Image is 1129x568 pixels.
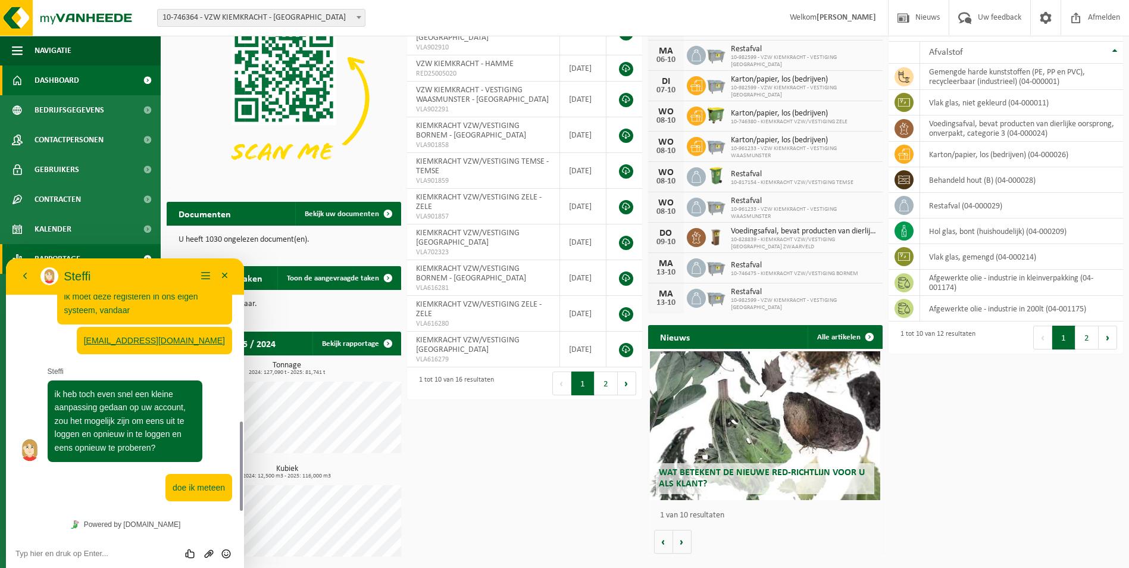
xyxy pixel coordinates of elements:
[731,179,853,186] span: 10-817154 - KIEMKRACHT VZW/VESTIGING TEMSE
[416,229,520,247] span: KIEMKRACHT VZW/VESTIGING [GEOGRAPHIC_DATA]
[416,86,549,104] span: VZW KIEMKRACHT - VESTIGING WAASMUNSTER - [GEOGRAPHIC_DATA]
[560,224,607,260] td: [DATE]
[654,117,678,125] div: 08-10
[731,54,877,68] span: 10-982599 - VZW KIEMKRACHT - VESTIGING [GEOGRAPHIC_DATA]
[1033,326,1052,349] button: Previous
[920,90,1123,116] td: vlak glas, niet gekleurd (04-000011)
[305,210,379,218] span: Bekijk uw documenten
[654,269,678,277] div: 13-10
[654,238,678,246] div: 09-10
[416,212,550,221] span: VLA901857
[920,116,1123,142] td: voedingsafval, bevat producten van dierlijke oorsprong, onverpakt, categorie 3 (04-000024)
[167,10,401,186] img: Download de VHEPlus App
[660,511,877,520] p: 1 van 10 resultaten
[416,141,550,150] span: VLA901858
[287,274,379,282] span: Toon de aangevraagde taken
[654,530,673,554] button: Vorige
[808,325,881,349] a: Alle artikelen
[157,9,365,27] span: 10-746364 - VZW KIEMKRACHT - HAMME
[706,287,726,307] img: WB-2500-GAL-GY-01
[654,177,678,186] div: 08-10
[416,319,550,329] span: VLA616280
[731,206,877,220] span: 10-961233 - VZW KIEMKRACHT - VESTIGING WAASMUNSTER
[416,355,550,364] span: VLA616279
[35,244,80,274] span: Rapportage
[416,69,550,79] span: RED25005020
[571,372,595,395] button: 1
[35,155,79,185] span: Gebruikers
[416,193,542,211] span: KIEMKRACHT VZW/VESTIGING ZELE - ZELE
[731,145,877,160] span: 10-961233 - VZW KIEMKRACHT - VESTIGING WAASMUNSTER
[731,196,877,206] span: Restafval
[731,170,853,179] span: Restafval
[654,46,678,56] div: MA
[706,74,726,95] img: WB-2500-GAL-GY-01
[895,324,975,351] div: 1 tot 10 van 12 resultaten
[929,48,963,57] span: Afvalstof
[648,325,702,348] h2: Nieuws
[731,261,858,270] span: Restafval
[731,109,847,118] span: Karton/papier, los (bedrijven)
[731,297,877,311] span: 10-982599 - VZW KIEMKRACHT - VESTIGING [GEOGRAPHIC_DATA]
[731,85,877,99] span: 10-982599 - VZW KIEMKRACHT - VESTIGING [GEOGRAPHIC_DATA]
[173,473,401,479] span: 2024: 12,500 m3 - 2025: 116,000 m3
[35,214,71,244] span: Kalender
[706,105,726,125] img: WB-1100-HPE-GN-50
[731,236,877,251] span: 10-828839 - KIEMKRACHT VZW/VESTIGING [GEOGRAPHIC_DATA] ZWAARVELD
[920,270,1123,296] td: afgewerkte olie - industrie in kleinverpakking (04-001174)
[560,260,607,296] td: [DATE]
[552,372,571,395] button: Previous
[920,142,1123,167] td: karton/papier, los (bedrijven) (04-000026)
[618,372,636,395] button: Next
[731,75,877,85] span: Karton/papier, los (bedrijven)
[920,219,1123,244] td: hol glas, bont (huishoudelijk) (04-000209)
[416,283,550,293] span: VLA616281
[6,258,244,568] iframe: chat widget
[416,176,550,186] span: VLA901859
[817,13,876,22] strong: [PERSON_NAME]
[167,202,243,225] h2: Documenten
[654,229,678,238] div: DO
[654,138,678,147] div: WO
[654,147,678,155] div: 08-10
[60,258,179,274] a: Powered by [DOMAIN_NAME]
[560,296,607,332] td: [DATE]
[173,370,401,376] span: 2024: 127,090 t - 2025: 81,741 t
[560,153,607,189] td: [DATE]
[416,264,526,283] span: KIEMKRACHT VZW/VESTIGING BORNEM - [GEOGRAPHIC_DATA]
[35,36,71,65] span: Navigatie
[650,351,880,500] a: Wat betekent de nieuwe RED-richtlijn voor u als klant?
[295,202,400,226] a: Bekijk uw documenten
[706,196,726,216] img: WB-2500-GAL-GY-01
[920,244,1123,270] td: vlak glas, gemengd (04-000214)
[654,107,678,117] div: WO
[211,289,229,301] button: Emoji invoeren
[176,289,195,301] div: Beoordeel deze chat
[595,372,618,395] button: 2
[920,296,1123,322] td: afgewerkte olie - industrie in 200lt (04-001175)
[1052,326,1075,349] button: 1
[179,236,389,244] p: U heeft 1030 ongelezen document(en).
[673,530,692,554] button: Volgende
[706,226,726,246] img: WB-0140-HPE-BN-01
[731,270,858,277] span: 10-746475 - KIEMKRACHT VZW/VESTIGING BORNEM
[35,125,104,155] span: Contactpersonen
[416,105,550,114] span: VLA902291
[173,465,401,479] h3: Kubiek
[194,289,211,301] button: Upload bestand
[560,82,607,117] td: [DATE]
[731,136,877,145] span: Karton/papier, los (bedrijven)
[560,189,607,224] td: [DATE]
[659,468,865,489] span: Wat betekent de nieuwe RED-richtlijn voor u als klant?
[706,44,726,64] img: WB-2500-GAL-GY-01
[654,168,678,177] div: WO
[654,289,678,299] div: MA
[416,157,549,176] span: KIEMKRACHT VZW/VESTIGING TEMSE - TEMSE
[731,45,877,54] span: Restafval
